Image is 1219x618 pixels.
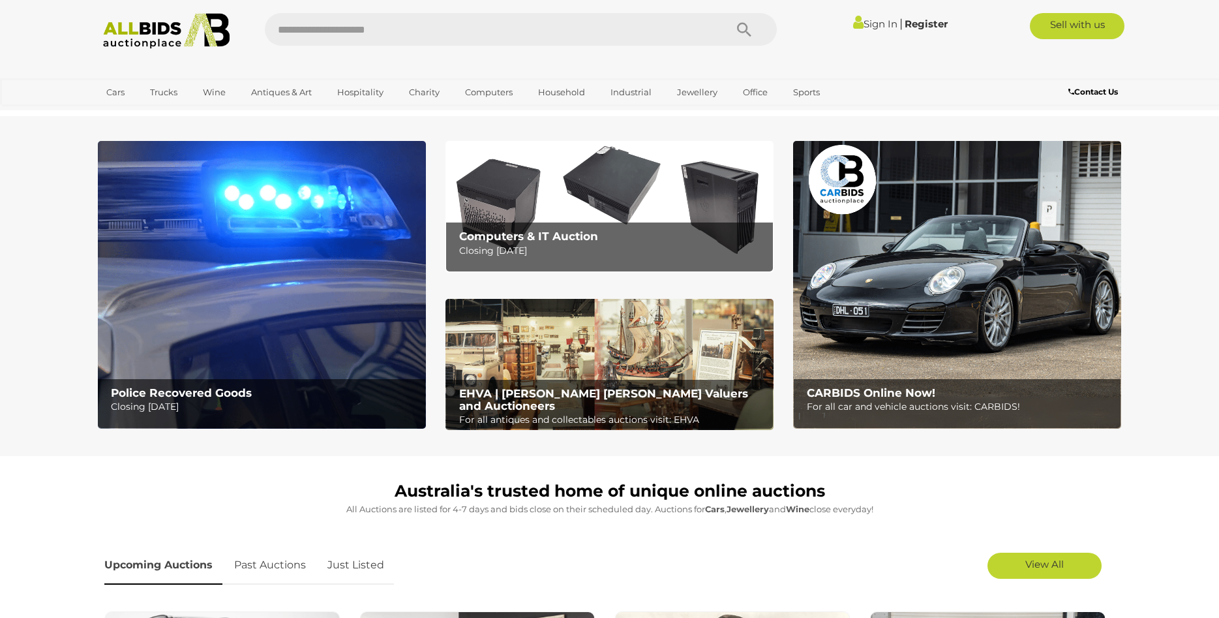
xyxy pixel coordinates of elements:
[111,386,252,399] b: Police Recovered Goods
[98,82,133,103] a: Cars
[98,141,426,429] img: Police Recovered Goods
[1068,87,1118,97] b: Contact Us
[727,504,769,514] strong: Jewellery
[705,504,725,514] strong: Cars
[1030,13,1124,39] a: Sell with us
[104,502,1115,517] p: All Auctions are listed for 4-7 days and bids close on their scheduled day. Auctions for , and cl...
[899,16,903,31] span: |
[318,546,394,585] a: Just Listed
[669,82,726,103] a: Jewellery
[530,82,594,103] a: Household
[793,141,1121,429] img: CARBIDS Online Now!
[98,103,207,125] a: [GEOGRAPHIC_DATA]
[1068,85,1121,99] a: Contact Us
[712,13,777,46] button: Search
[459,230,598,243] b: Computers & IT Auction
[194,82,234,103] a: Wine
[445,299,774,431] a: EHVA | Evans Hastings Valuers and Auctioneers EHVA | [PERSON_NAME] [PERSON_NAME] Valuers and Auct...
[807,399,1114,415] p: For all car and vehicle auctions visit: CARBIDS!
[734,82,776,103] a: Office
[457,82,521,103] a: Computers
[905,18,948,30] a: Register
[98,141,426,429] a: Police Recovered Goods Police Recovered Goods Closing [DATE]
[793,141,1121,429] a: CARBIDS Online Now! CARBIDS Online Now! For all car and vehicle auctions visit: CARBIDS!
[459,412,766,428] p: For all antiques and collectables auctions visit: EHVA
[104,482,1115,501] h1: Australia's trusted home of unique online auctions
[445,299,774,431] img: EHVA | Evans Hastings Valuers and Auctioneers
[400,82,448,103] a: Charity
[987,553,1102,579] a: View All
[853,18,897,30] a: Sign In
[602,82,660,103] a: Industrial
[786,504,809,514] strong: Wine
[243,82,320,103] a: Antiques & Art
[111,399,418,415] p: Closing [DATE]
[1025,558,1064,570] span: View All
[807,386,935,399] b: CARBIDS Online Now!
[459,387,748,412] b: EHVA | [PERSON_NAME] [PERSON_NAME] Valuers and Auctioneers
[459,243,766,259] p: Closing [DATE]
[329,82,392,103] a: Hospitality
[96,13,237,49] img: Allbids.com.au
[224,546,316,585] a: Past Auctions
[445,141,774,272] img: Computers & IT Auction
[445,141,774,272] a: Computers & IT Auction Computers & IT Auction Closing [DATE]
[785,82,828,103] a: Sports
[104,546,222,585] a: Upcoming Auctions
[142,82,186,103] a: Trucks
